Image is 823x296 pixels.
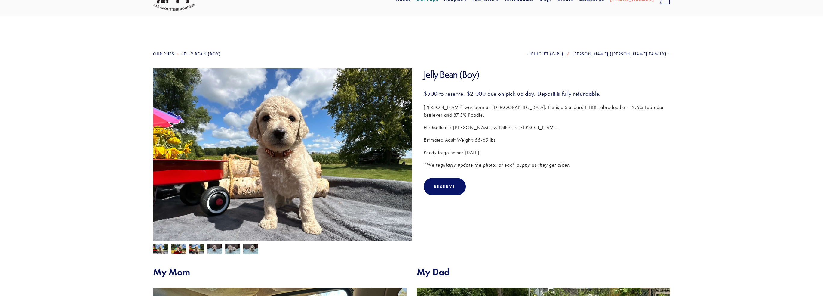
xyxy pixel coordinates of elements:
a: Our Pups [153,51,174,57]
a: Chiclet (Girl) [527,51,564,57]
img: Jelly Bean 1.jpg [207,244,222,255]
p: Estimated Adult Weight: 55-65 lbs [424,136,670,144]
p: Ready to go home: [DATE] [424,149,670,157]
div: Reserve [434,184,456,189]
img: Jelly Bean 5.jpg [189,244,204,255]
span: Chiclet (Girl) [530,51,564,57]
a: Jelly Bean (Boy) [182,51,221,57]
img: Jelly Bean 6.jpg [171,244,186,255]
img: Jelly Bean 4.jpg [153,68,412,263]
h2: My Dad [417,266,670,278]
img: Jelly Bean 2.jpg [225,244,240,255]
a: [PERSON_NAME] ([PERSON_NAME] Family) [573,51,670,57]
span: [PERSON_NAME] ([PERSON_NAME] Family) [573,51,667,57]
h2: My Mom [153,266,407,278]
p: [PERSON_NAME] was born on [DEMOGRAPHIC_DATA]. He is a Standard F1BB Labradoodle - 12.5% Labrador ... [424,104,670,119]
em: *We regularly update the photos of each puppy as they get older. [424,162,570,168]
p: His Mother is [PERSON_NAME] & Father is [PERSON_NAME]. [424,124,670,132]
img: Jelly Bean 4.jpg [153,244,168,255]
h3: $500 to reserve. $2,000 due on pick up day. Deposit is fully refundable. [424,90,670,98]
h1: Jelly Bean (Boy) [424,68,670,81]
div: Reserve [424,178,466,195]
img: Jelly Bean 3.jpg [243,244,258,255]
